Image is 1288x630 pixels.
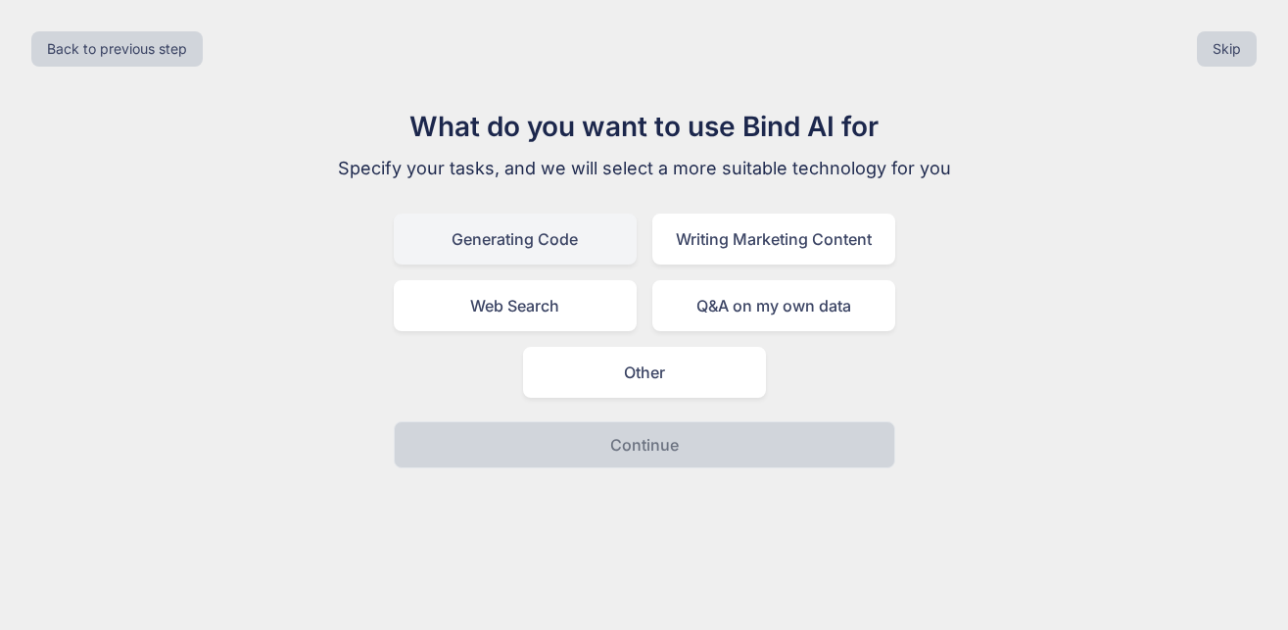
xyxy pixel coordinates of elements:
[315,155,974,182] p: Specify your tasks, and we will select a more suitable technology for you
[315,106,974,147] h1: What do you want to use Bind AI for
[610,433,679,457] p: Continue
[394,421,895,468] button: Continue
[523,347,766,398] div: Other
[394,280,637,331] div: Web Search
[652,214,895,265] div: Writing Marketing Content
[31,31,203,67] button: Back to previous step
[394,214,637,265] div: Generating Code
[1197,31,1257,67] button: Skip
[652,280,895,331] div: Q&A on my own data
